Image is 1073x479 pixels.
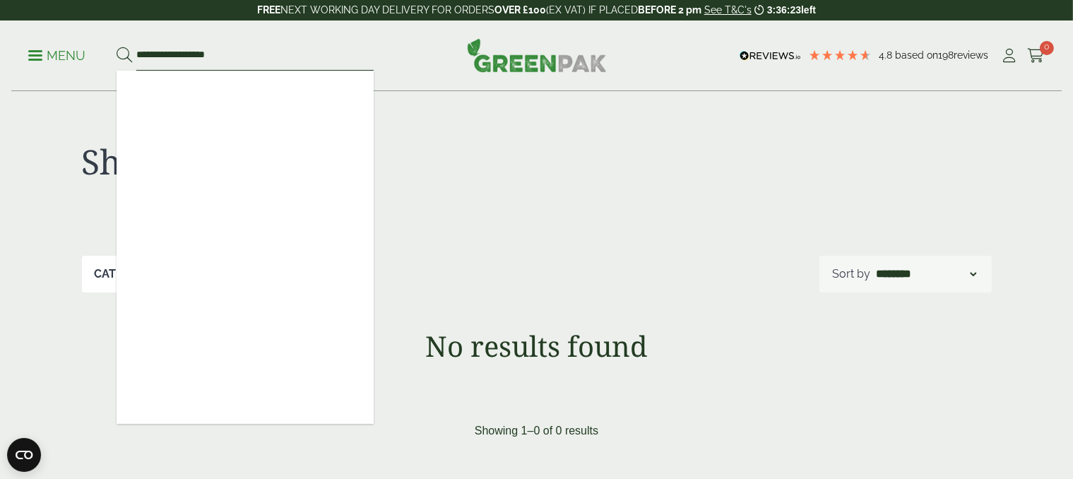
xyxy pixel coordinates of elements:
span: Based on [895,49,938,61]
span: 0 [1040,41,1054,55]
img: REVIEWS.io [740,51,801,61]
div: 4.79 Stars [808,49,872,61]
a: See T&C's [704,4,752,16]
button: Open CMP widget [7,438,41,472]
i: Cart [1027,49,1045,63]
p: Sort by [832,266,870,283]
h1: No results found [44,329,1030,363]
i: My Account [1001,49,1019,63]
p: Categories [95,266,166,283]
p: Showing 1–0 of 0 results [475,422,598,439]
a: 0 [1027,45,1045,66]
span: 198 [938,49,954,61]
a: Menu [28,47,85,61]
span: reviews [954,49,988,61]
span: 4.8 [879,49,895,61]
span: 3:36:23 [767,4,801,16]
span: left [801,4,816,16]
strong: BEFORE 2 pm [638,4,701,16]
h1: Shop [82,141,537,182]
img: GreenPak Supplies [467,38,607,72]
select: Shop order [873,266,979,283]
strong: FREE [257,4,280,16]
strong: OVER £100 [494,4,546,16]
p: Menu [28,47,85,64]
